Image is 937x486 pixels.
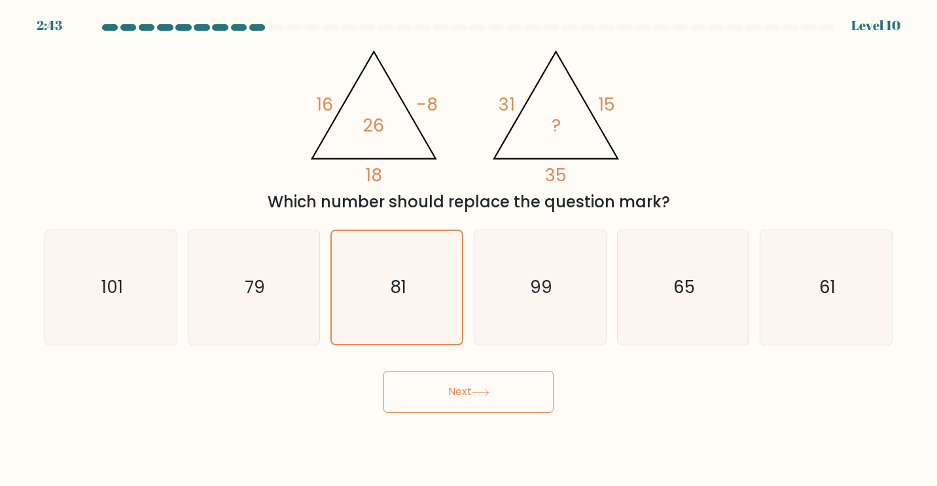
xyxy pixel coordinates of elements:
[598,92,615,116] tspan: 15
[851,16,900,35] div: Level 10
[383,371,554,413] button: Next
[37,16,62,35] div: 2:43
[552,113,561,137] tspan: ?
[673,275,695,300] text: 65
[245,275,265,300] text: 79
[52,190,885,214] div: Which number should replace the question mark?
[316,92,333,116] tspan: 16
[390,276,406,300] text: 81
[416,92,438,116] tspan: -8
[101,275,123,300] text: 101
[365,163,382,187] tspan: 18
[499,92,515,116] tspan: 31
[530,275,552,300] text: 99
[545,163,567,187] tspan: 35
[363,113,384,137] tspan: 26
[819,275,836,300] text: 61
